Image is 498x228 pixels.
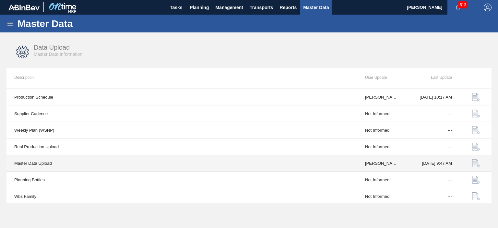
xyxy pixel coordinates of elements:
span: Master Data Information [34,52,82,57]
span: Reports [279,4,297,11]
span: Tasks [169,4,183,11]
img: data-upload-icon [472,143,480,150]
td: Not Informed [357,122,405,138]
img: data-upload-icon [472,93,480,101]
span: Data Upload [34,44,70,51]
span: Management [215,4,243,11]
td: Weekly Plan (WSNP) [6,122,357,138]
span: 513 [458,1,468,8]
td: Not Informed [357,105,405,122]
img: data-upload-icon [472,159,480,167]
td: Not Informed [357,172,405,188]
td: Not Informed [357,138,405,155]
button: data-upload-icon [468,106,484,121]
button: data-upload-icon [468,139,484,154]
td: Wbs Family [6,188,357,205]
button: data-upload-icon [468,188,484,204]
td: Real Production Upload [6,138,357,155]
img: data-upload-icon [472,126,480,134]
td: [PERSON_NAME] [357,155,405,172]
span: Planning [190,4,209,11]
td: Supplier Cadence [6,105,357,122]
td: [DATE] 10:17 AM [405,89,460,105]
span: Master Data [303,4,329,11]
td: Not Informed [357,188,405,205]
th: Last Update [405,68,460,87]
td: --- [405,188,460,205]
button: data-upload-icon [468,89,484,105]
td: Planning Bottles [6,172,357,188]
button: data-upload-icon [468,172,484,187]
img: TNhmsLtSVTkK8tSr43FrP2fwEKptu5GPRR3wAAAABJRU5ErkJggg== [8,5,40,10]
button: data-upload-icon [468,122,484,138]
button: data-upload-icon [468,155,484,171]
td: --- [405,172,460,188]
h1: Master Data [18,20,133,27]
td: --- [405,105,460,122]
td: [PERSON_NAME] [357,89,405,105]
img: data-upload-icon [472,110,480,117]
th: Description [6,68,357,87]
span: Transports [250,4,273,11]
td: Master Data Upload [6,155,357,172]
td: --- [405,138,460,155]
button: Notifications [447,3,468,12]
th: User Update [357,68,405,87]
img: data-upload-icon [472,176,480,184]
img: data-upload-icon [472,192,480,200]
img: Logout [484,4,492,11]
td: --- [405,122,460,138]
td: [DATE] 9:47 AM [405,155,460,172]
td: Production Schedule [6,89,357,105]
